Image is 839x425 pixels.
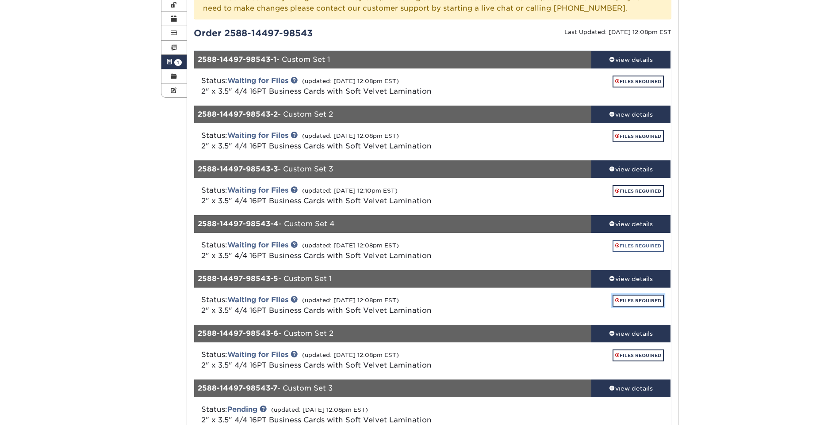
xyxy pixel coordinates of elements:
[194,325,591,342] div: - Custom Set 2
[201,416,432,424] span: 2" x 3.5" 4/4 16PT Business Cards with Soft Velvet Lamination
[194,106,591,123] div: - Custom Set 2
[591,384,671,393] div: view details
[591,106,671,123] a: view details
[187,27,433,40] div: Order 2588-14497-98543
[227,296,288,304] a: Waiting for Files
[161,55,187,69] a: 1
[195,76,512,97] div: Status:
[591,55,671,64] div: view details
[591,215,671,233] a: view details
[591,329,671,338] div: view details
[227,241,288,249] a: Waiting for Files
[194,160,591,178] div: - Custom Set 3
[613,76,664,87] a: FILES REQUIRED
[198,329,278,338] strong: 2588-14497-98543-6
[194,270,591,288] div: - Custom Set 1
[195,349,512,371] div: Status:
[302,133,399,139] small: (updated: [DATE] 12:08pm EST)
[564,29,671,35] small: Last Updated: [DATE] 12:08pm EST
[201,87,432,95] span: 2" x 3.5" 4/4 16PT Business Cards with Soft Velvet Lamination
[227,186,288,194] a: Waiting for Files
[194,215,591,233] div: - Custom Set 4
[201,251,432,260] span: 2" x 3.5" 4/4 16PT Business Cards with Soft Velvet Lamination
[302,297,399,304] small: (updated: [DATE] 12:08pm EST)
[174,59,182,66] span: 1
[591,165,671,174] div: view details
[613,240,664,252] a: FILES REQUIRED
[201,361,432,369] span: 2" x 3.5" 4/4 16PT Business Cards with Soft Velvet Lamination
[591,51,671,68] a: view details
[302,352,399,358] small: (updated: [DATE] 12:08pm EST)
[227,76,288,85] a: Waiting for Files
[194,51,591,68] div: - Custom Set 1
[591,270,671,288] a: view details
[198,55,276,64] strong: 2588-14497-98543-1
[198,274,278,283] strong: 2588-14497-98543-5
[302,242,399,249] small: (updated: [DATE] 12:08pm EST)
[591,220,671,228] div: view details
[613,185,664,197] a: FILES REQUIRED
[198,110,278,118] strong: 2588-14497-98543-2
[613,130,664,142] a: FILES REQUIRED
[227,405,257,414] a: Pending
[227,131,288,140] a: Waiting for Files
[198,165,278,173] strong: 2588-14497-98543-3
[591,160,671,178] a: view details
[195,185,512,206] div: Status:
[198,384,277,392] strong: 2588-14497-98543-7
[195,130,512,152] div: Status:
[201,142,432,150] span: 2" x 3.5" 4/4 16PT Business Cards with Soft Velvet Lamination
[2,398,75,422] iframe: Google Customer Reviews
[591,379,671,397] a: view details
[227,350,288,359] a: Waiting for Files
[591,325,671,342] a: view details
[198,220,279,228] strong: 2588-14497-98543-4
[302,78,399,84] small: (updated: [DATE] 12:08pm EST)
[271,406,368,413] small: (updated: [DATE] 12:08pm EST)
[201,306,432,315] span: 2" x 3.5" 4/4 16PT Business Cards with Soft Velvet Lamination
[195,240,512,261] div: Status:
[302,187,398,194] small: (updated: [DATE] 12:10pm EST)
[613,349,664,361] a: FILES REQUIRED
[591,110,671,119] div: view details
[195,295,512,316] div: Status:
[194,379,591,397] div: - Custom Set 3
[201,197,432,205] span: 2" x 3.5" 4/4 16PT Business Cards with Soft Velvet Lamination
[613,295,664,307] a: FILES REQUIRED
[591,274,671,283] div: view details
